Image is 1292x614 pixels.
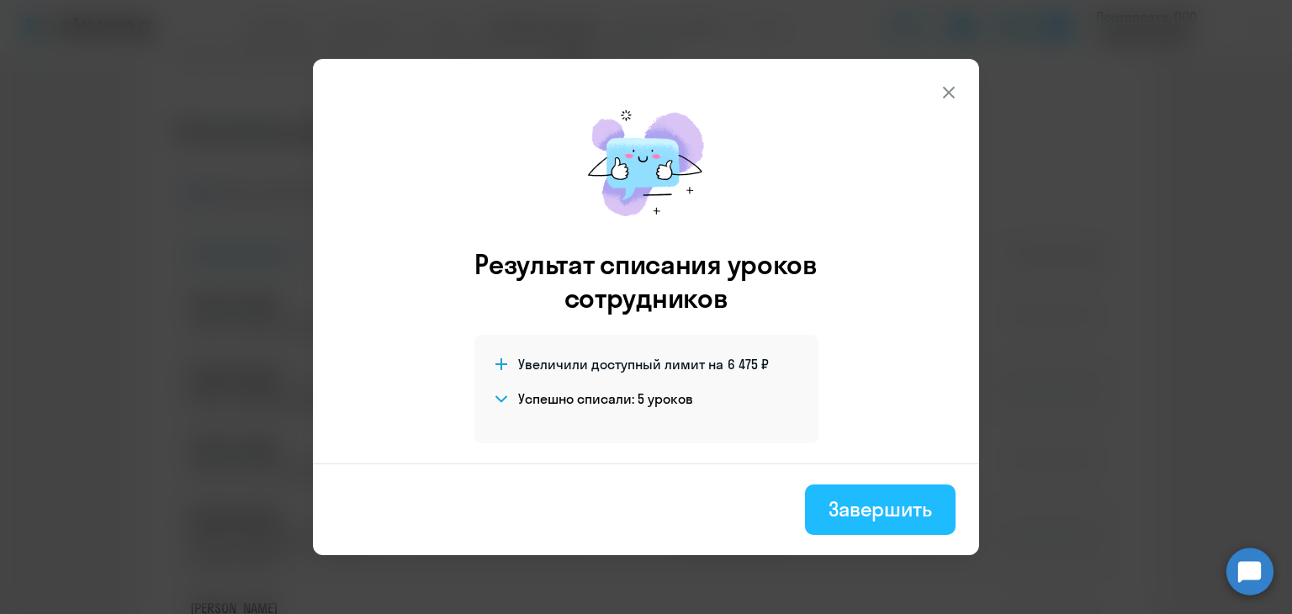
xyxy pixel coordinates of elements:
button: Завершить [805,484,956,535]
h3: Результат списания уроков сотрудников [452,247,840,315]
h4: Успешно списали: 5 уроков [518,389,693,408]
span: 6 475 ₽ [728,355,769,373]
span: Увеличили доступный лимит на [518,355,723,373]
div: Завершить [829,495,932,522]
img: mirage-message.png [570,93,722,234]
